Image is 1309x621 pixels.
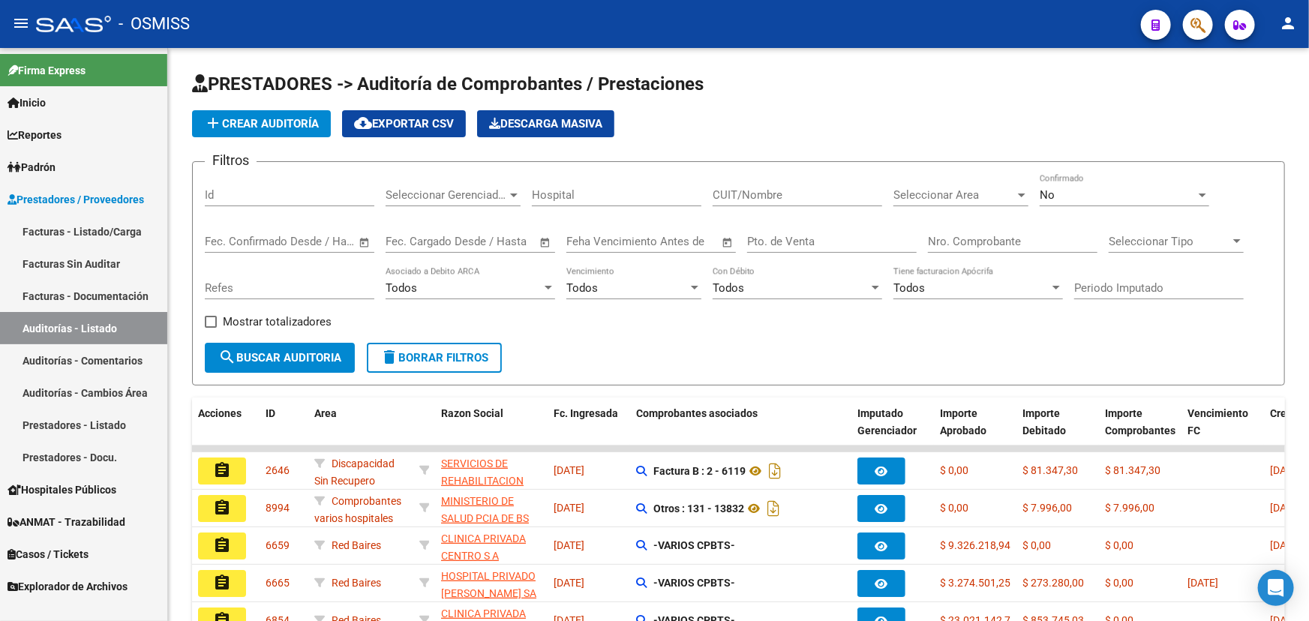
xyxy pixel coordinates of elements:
button: Open calendar [537,234,554,251]
span: $ 0,00 [1105,577,1133,589]
span: 8994 [266,502,290,514]
span: Fc. Ingresada [554,407,618,419]
span: $ 7.996,00 [1105,502,1154,514]
span: CLINICA PRIVADA CENTRO S A [441,532,526,562]
datatable-header-cell: Importe Comprobantes [1099,397,1181,463]
span: [DATE] [554,539,584,551]
i: Descargar documento [765,459,785,483]
button: Borrar Filtros [367,343,502,373]
button: Open calendar [719,234,737,251]
span: Importe Aprobado [940,407,986,436]
span: Comprobantes asociados [636,407,758,419]
input: Fecha fin [460,235,533,248]
span: Vencimiento FC [1187,407,1248,436]
span: Seleccionar Area [893,188,1015,202]
span: Comprobantes varios hospitales [314,495,401,524]
datatable-header-cell: Comprobantes asociados [630,397,851,463]
strong: Factura B : 2 - 6119 [653,465,746,477]
mat-icon: person [1279,14,1297,32]
app-download-masive: Descarga masiva de comprobantes (adjuntos) [477,110,614,137]
input: Fecha inicio [205,235,266,248]
span: Red Baires [332,539,381,551]
span: Area [314,407,337,419]
div: Open Intercom Messenger [1258,570,1294,606]
span: [DATE] [1270,502,1301,514]
button: Descarga Masiva [477,110,614,137]
span: $ 3.274.501,25 [940,577,1010,589]
mat-icon: assignment [213,499,231,517]
span: Acciones [198,407,242,419]
span: Reportes [8,127,62,143]
span: Todos [386,281,417,295]
span: HOSPITAL PRIVADO [PERSON_NAME] SA [441,570,536,599]
button: Crear Auditoría [192,110,331,137]
span: ID [266,407,275,419]
i: Descargar documento [764,496,783,520]
span: [DATE] [1270,539,1301,551]
span: Prestadores / Proveedores [8,191,144,208]
span: $ 7.996,00 [1022,502,1072,514]
span: $ 81.347,30 [1022,464,1078,476]
span: Crear Auditoría [204,117,319,130]
span: Importe Debitado [1022,407,1066,436]
mat-icon: menu [12,14,30,32]
datatable-header-cell: Importe Debitado [1016,397,1099,463]
span: $ 0,00 [940,502,968,514]
span: [DATE] [1187,577,1218,589]
span: Mostrar totalizadores [223,313,332,331]
button: Buscar Auditoria [205,343,355,373]
button: Exportar CSV [342,110,466,137]
span: [DATE] [554,464,584,476]
span: 6659 [266,539,290,551]
span: No [1040,188,1055,202]
span: $ 9.326.218,94 [940,539,1010,551]
span: Casos / Tickets [8,546,89,562]
strong: Otros : 131 - 13832 [653,502,744,514]
datatable-header-cell: Fc. Ingresada [548,397,630,463]
span: Hospitales Públicos [8,481,116,498]
datatable-header-cell: Area [308,397,413,463]
datatable-header-cell: Imputado Gerenciador [851,397,934,463]
h3: Filtros [205,150,257,171]
datatable-header-cell: ID [260,397,308,463]
span: Red Baires [332,577,381,589]
mat-icon: search [218,348,236,366]
datatable-header-cell: Razon Social [435,397,548,463]
span: $ 273.280,00 [1022,577,1084,589]
mat-icon: add [204,114,222,132]
strong: -VARIOS CPBTS- [653,577,735,589]
span: Padrón [8,159,56,175]
span: 2646 [266,464,290,476]
datatable-header-cell: Vencimiento FC [1181,397,1264,463]
span: Todos [713,281,744,295]
span: SERVICIOS DE REHABILITACION ROSARIO SRL MITAI [441,457,536,504]
mat-icon: assignment [213,574,231,592]
span: Explorador de Archivos [8,578,128,595]
div: - 30714134368 [441,455,542,487]
span: Todos [893,281,925,295]
span: Descarga Masiva [489,117,602,130]
span: Exportar CSV [354,117,454,130]
span: Todos [566,281,598,295]
span: Imputado Gerenciador [857,407,917,436]
input: Fecha fin [279,235,352,248]
datatable-header-cell: Importe Aprobado [934,397,1016,463]
span: Importe Comprobantes [1105,407,1175,436]
span: ANMAT - Trazabilidad [8,514,125,530]
datatable-header-cell: Acciones [192,397,260,463]
span: Seleccionar Gerenciador [386,188,507,202]
mat-icon: assignment [213,461,231,479]
div: - 30568784886 [441,530,542,562]
div: - 30707642773 [441,568,542,599]
mat-icon: cloud_download [354,114,372,132]
span: [DATE] [554,577,584,589]
span: $ 0,00 [940,464,968,476]
span: Inicio [8,94,46,111]
strong: -VARIOS CPBTS- [653,539,735,551]
span: [DATE] [554,502,584,514]
span: Firma Express [8,62,86,79]
span: - OSMISS [119,7,190,40]
span: MINISTERIO DE SALUD PCIA DE BS AS [441,495,529,541]
span: Borrar Filtros [380,351,488,364]
span: [DATE] [1270,464,1301,476]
